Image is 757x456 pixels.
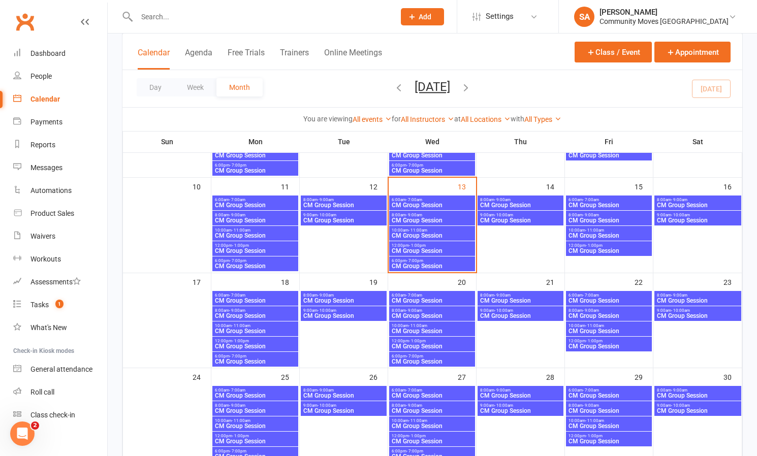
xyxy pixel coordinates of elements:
[391,393,473,399] span: CM Group Session
[635,178,653,194] div: 15
[656,217,739,223] span: CM Group Session
[656,298,739,304] span: CM Group Session
[461,115,511,123] a: All Locations
[353,115,392,123] a: All events
[214,298,296,304] span: CM Group Session
[656,403,739,408] span: 9:00am
[30,255,61,263] div: Workouts
[480,293,561,298] span: 8:00am
[656,308,739,313] span: 9:00am
[671,388,687,393] span: - 9:00am
[214,323,296,328] span: 10:00am
[211,131,300,152] th: Mon
[575,42,652,62] button: Class / Event
[723,273,742,290] div: 23
[391,198,473,202] span: 6:00am
[586,339,603,343] span: - 1:00pm
[30,209,74,217] div: Product Sales
[568,438,650,444] span: CM Group Session
[214,403,296,408] span: 8:00am
[30,388,54,396] div: Roll call
[568,228,650,233] span: 10:00am
[391,313,473,319] span: CM Group Session
[214,263,296,269] span: CM Group Session
[13,42,107,65] a: Dashboard
[324,48,382,70] button: Online Meetings
[546,178,564,194] div: 14
[391,323,473,328] span: 10:00am
[406,308,422,313] span: - 9:00am
[174,78,216,96] button: Week
[214,339,296,343] span: 12:00pm
[494,293,511,298] span: - 9:00am
[406,403,422,408] span: - 9:00am
[391,449,473,453] span: 6:00pm
[568,233,650,239] span: CM Group Session
[568,313,650,319] span: CM Group Session
[586,434,603,438] span: - 1:00pm
[568,423,650,429] span: CM Group Session
[671,293,687,298] span: - 9:00am
[391,213,473,217] span: 8:00am
[229,388,245,393] span: - 7:00am
[391,408,473,414] span: CM Group Session
[409,243,426,248] span: - 1:00pm
[123,131,211,152] th: Sun
[30,278,81,286] div: Assessments
[388,131,477,152] th: Wed
[568,293,650,298] span: 6:00am
[406,293,422,298] span: - 7:00am
[568,323,650,328] span: 10:00am
[30,72,52,80] div: People
[214,449,296,453] span: 6:00pm
[229,293,245,298] span: - 7:00am
[391,248,473,254] span: CM Group Session
[30,164,62,172] div: Messages
[480,202,561,208] span: CM Group Session
[565,131,653,152] th: Fri
[214,233,296,239] span: CM Group Session
[568,248,650,254] span: CM Group Session
[13,65,107,88] a: People
[214,343,296,349] span: CM Group Session
[583,213,599,217] span: - 9:00am
[214,308,296,313] span: 8:00am
[656,198,739,202] span: 8:00am
[406,258,423,263] span: - 7:00pm
[401,115,454,123] a: All Instructors
[303,115,353,123] strong: You are viewing
[30,186,72,194] div: Automations
[568,213,650,217] span: 8:00am
[303,393,385,399] span: CM Group Session
[391,328,473,334] span: CM Group Session
[406,213,422,217] span: - 9:00am
[214,423,296,429] span: CM Group Session
[524,115,561,123] a: All Types
[494,403,513,408] span: - 10:00am
[391,354,473,359] span: 6:00pm
[635,368,653,385] div: 29
[458,368,476,385] div: 27
[318,388,334,393] span: - 9:00am
[494,308,513,313] span: - 10:00am
[723,178,742,194] div: 16
[303,213,385,217] span: 9:00am
[635,273,653,290] div: 22
[656,202,739,208] span: CM Group Session
[300,131,388,152] th: Tue
[391,418,473,423] span: 10:00am
[600,17,729,26] div: Community Moves [GEOGRAPHIC_DATA]
[13,271,107,294] a: Assessments
[480,298,561,304] span: CM Group Session
[391,434,473,438] span: 12:00pm
[303,202,385,208] span: CM Group Session
[30,141,55,149] div: Reports
[13,225,107,248] a: Waivers
[229,213,245,217] span: - 9:00am
[30,365,92,373] div: General attendance
[214,217,296,223] span: CM Group Session
[656,313,739,319] span: CM Group Session
[303,408,385,414] span: CM Group Session
[303,313,385,319] span: CM Group Session
[568,403,650,408] span: 8:00am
